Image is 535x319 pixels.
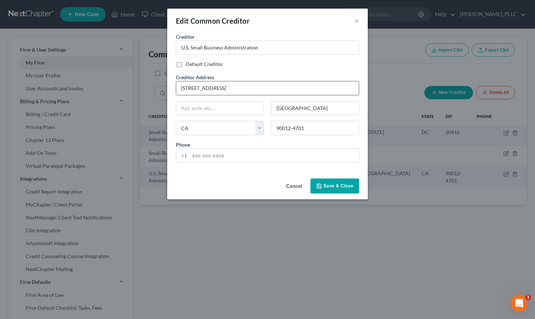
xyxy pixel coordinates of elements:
label: Phone [176,141,190,148]
button: Cancel [280,179,308,194]
span: Edit [176,16,189,25]
input: Enter city... [271,101,359,115]
span: Save & Close [323,183,353,189]
span: 1 [525,295,531,300]
div: +1 [176,149,189,162]
label: Creditor Address [176,73,214,81]
input: Enter address... [176,81,359,95]
input: Enter zip... [271,121,359,135]
button: × [354,16,359,25]
iframe: Intercom live chat [511,295,528,312]
span: Default Creditor [186,61,223,67]
span: Common Creditor [191,16,250,25]
span: Creditor [176,34,195,40]
button: Save & Close [310,178,359,194]
input: Apt, suite, etc... [176,101,264,115]
input: Enter name... [176,41,359,54]
input: ###-###-#### [189,149,359,162]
